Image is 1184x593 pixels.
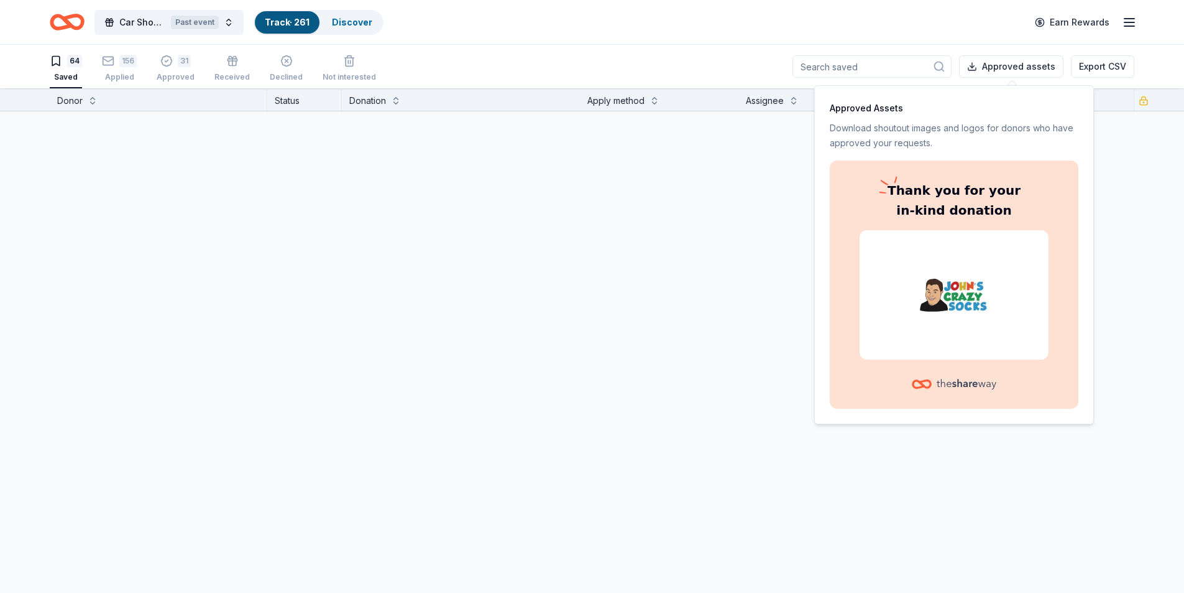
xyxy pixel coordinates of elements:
img: John's Crazy Socks [874,255,1034,335]
div: In person [589,556,729,571]
input: Search saved [792,55,952,78]
button: Image for A.D. Players at the George TheaterA.D. Players at the [PERSON_NAME][GEOGRAPHIC_DATA]Rol... [55,120,213,155]
button: Image for Black Rock CoffeeBlack Rock CoffeeRolling [55,490,213,525]
div: Past event [171,16,219,29]
button: Image for BalloomsBalloomsDonating paused [55,279,213,314]
a: Discover [332,17,372,27]
a: Home [50,7,85,37]
a: Earn Rewards [1027,11,1117,34]
p: Download shoutout images and logos for donors who have approved your requests. [830,121,1078,151]
p: Approved Assets [830,101,1078,116]
button: Declined [270,50,303,88]
div: Phone [589,541,729,556]
div: Received [214,72,250,82]
div: In person [589,344,729,359]
div: Tickets [349,116,572,134]
div: Books, gift card(s) [349,328,572,345]
button: Image for Barnes & Noble[PERSON_NAME] & [PERSON_NAME]Rolling [55,332,213,367]
p: you for your in-kind donation [860,180,1049,220]
div: Website [589,382,729,397]
button: Image for BlimpieBlimpieRolling [55,543,213,578]
button: Export CSV [1071,55,1134,78]
div: Gift certificate(s) [349,381,572,398]
div: Applied [102,72,137,82]
button: Image for Auntie Anne's [PERSON_NAME]'sRolling [55,226,213,261]
button: Image for Big 5 Sporting GoodsBig 5 Sporting GoodsRolling [55,437,213,472]
button: 156Applied [102,50,137,88]
div: Saved [50,72,82,82]
div: 31 [178,55,191,67]
div: In person [589,503,729,518]
button: 64Saved [50,50,82,88]
button: Not interested [323,50,376,88]
div: Phone [589,488,729,503]
button: 31Approved [157,50,195,88]
div: Food, gift card(s) [349,539,572,557]
div: Balloom(s) [349,275,572,292]
button: Track· 261Discover [254,10,383,35]
div: Apply method [587,93,645,108]
div: 156 [119,55,137,67]
div: Donation [349,93,386,108]
div: Sporting goods, gift card(s) [349,169,572,187]
div: Assignee [746,93,784,108]
a: Track· 261 [265,17,310,27]
div: Website [589,118,729,133]
div: Donor [57,93,83,108]
button: Car Show FundraiserPast event [94,10,244,35]
div: Phone [589,223,729,238]
div: Big 5 e-gift card(s) [349,434,572,451]
div: Website [589,435,729,450]
div: Website [589,276,729,291]
div: In person [589,238,729,253]
div: Coffee, gift card(s), apparel, drinkware(s) [349,487,572,504]
div: Not interested [323,72,376,82]
div: Phone [589,329,729,344]
div: Approved [157,72,195,82]
div: Mail [589,170,729,185]
button: Approved assets [959,55,1063,78]
button: Received [214,50,250,88]
span: Thank [888,183,930,198]
button: Image for AdidasAdidasRolling [55,173,213,208]
div: 64 [67,55,82,67]
div: Declined [270,72,303,82]
div: Pretzels, gift card(s) [349,222,572,240]
button: Image for BellacuresBellacuresRolling [55,385,213,419]
div: Status [267,88,342,111]
span: Car Show Fundraiser [119,15,166,30]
